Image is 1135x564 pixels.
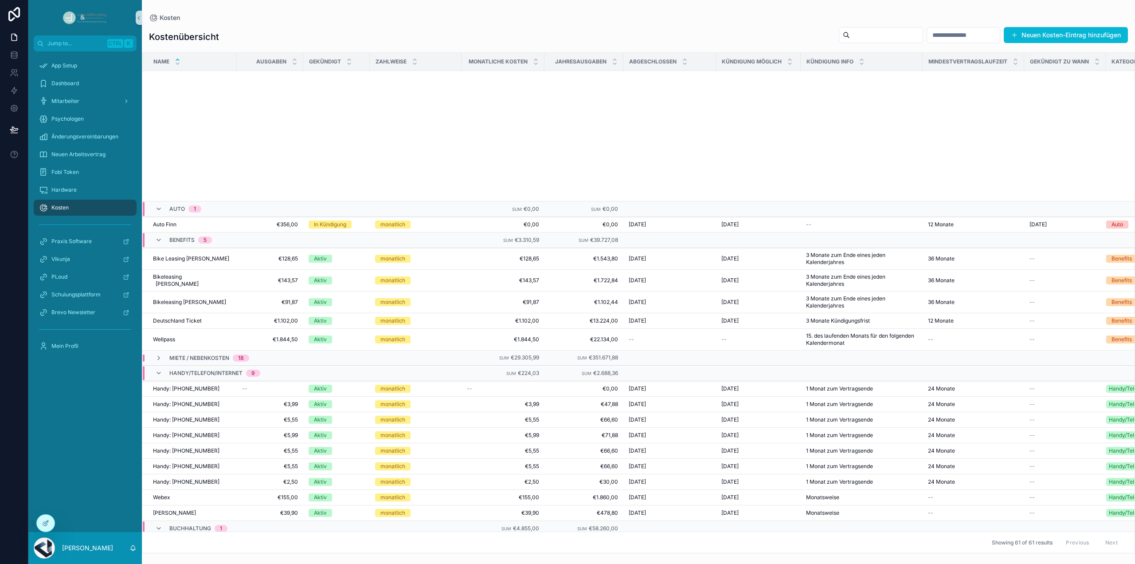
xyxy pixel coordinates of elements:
span: Vikunja [51,256,70,263]
a: €5,99 [242,432,298,439]
span: Handy: [PHONE_NUMBER] [153,463,219,470]
span: PLoud [51,273,67,280]
span: -- [928,336,933,343]
a: €13.224,00 [550,317,618,324]
a: monatlich [375,447,456,455]
a: 24 Monate [928,447,1019,454]
div: Aktiv [314,255,327,263]
span: Jump to... [47,40,104,47]
a: Aktiv [309,276,364,284]
a: [DATE] [721,385,795,392]
span: €1.543,80 [550,255,618,262]
a: -- [242,385,298,392]
div: monatlich [380,255,405,263]
a: -- [1029,255,1100,262]
a: Psychologen [34,111,137,127]
span: 1 Monat zum Vertragsende [806,401,873,408]
a: Mein Profil [34,338,137,354]
a: €5,55 [242,416,298,423]
a: [DATE] [629,447,711,454]
span: -- [467,385,472,392]
a: 24 Monate [928,416,1019,423]
a: 12 Monate [928,221,1019,228]
a: €3,99 [242,401,298,408]
span: Handy: [PHONE_NUMBER] [153,385,219,392]
a: €3,99 [467,401,539,408]
span: Brevo Newsletter [51,309,95,316]
div: Aktiv [314,400,327,408]
span: [DATE] [629,299,646,306]
div: monatlich [380,431,405,439]
a: €143,57 [242,277,298,284]
span: €22.134,00 [550,336,618,343]
span: Handy: [PHONE_NUMBER] [153,416,219,423]
a: [DATE] [629,432,711,439]
a: -- [1029,432,1100,439]
a: Neuen Arbeitsvertrag [34,146,137,162]
span: 36 Monate [928,299,955,306]
span: Bikeleasing [PERSON_NAME] [153,299,226,306]
span: 3 Monate zum Ende eines jeden Kalenderjahres [806,295,917,309]
a: €5,55 [242,447,298,454]
a: [DATE] [629,317,711,324]
span: Bike Leasing [PERSON_NAME] [153,255,229,262]
span: €66,60 [550,447,618,454]
a: -- [1029,317,1100,324]
a: €1.102,44 [550,299,618,306]
a: [DATE] [629,221,711,228]
span: Auto Finn [153,221,176,228]
span: Bikeleasing [PERSON_NAME] [153,273,226,288]
a: €5,55 [242,463,298,470]
span: 24 Monate [928,416,955,423]
span: -- [1029,336,1035,343]
span: 3 Monate zum Ende eines jeden Kalenderjahres [806,273,917,288]
div: Benefits [1112,335,1132,343]
div: Auto [1112,221,1123,229]
div: monatlich [380,221,405,229]
a: [DATE] [721,277,795,284]
a: €1.844,50 [242,336,298,343]
span: Dashboard [51,80,79,87]
span: €5,55 [467,447,539,454]
span: -- [242,385,247,392]
a: monatlich [375,221,456,229]
a: -- [806,221,917,228]
div: Aktiv [314,416,327,424]
span: [DATE] [721,255,739,262]
a: €91,87 [467,299,539,306]
div: monatlich [380,447,405,455]
span: -- [1029,255,1035,262]
button: Jump to...CtrlK [34,35,137,51]
span: [DATE] [629,432,646,439]
span: €128,65 [467,255,539,262]
a: Handy: [PHONE_NUMBER] [153,416,231,423]
span: 3 Monate Kündigungsfrist [806,317,870,324]
a: Aktiv [309,255,364,263]
span: Praxis Software [51,238,92,245]
div: monatlich [380,462,405,470]
span: -- [1029,317,1035,324]
span: 1 Monat zum Vertragsende [806,432,873,439]
a: -- [1029,401,1100,408]
span: 36 Monate [928,277,955,284]
span: Mein Profil [51,343,78,350]
span: -- [1029,385,1035,392]
span: Hardware [51,186,77,193]
a: Aktiv [309,298,364,306]
span: Auto [169,205,185,213]
span: 24 Monate [928,385,955,392]
a: [DATE] [629,385,711,392]
div: monatlich [380,317,405,325]
a: Praxis Software [34,233,137,249]
a: €91,87 [242,299,298,306]
span: €0,00 [550,221,618,228]
a: €1.102,00 [242,317,298,324]
a: Dashboard [34,75,137,91]
div: monatlich [380,298,405,306]
a: monatlich [375,431,456,439]
a: Bikeleasing [PERSON_NAME] [153,273,231,288]
a: Änderungsvereinbarungen [34,129,137,145]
